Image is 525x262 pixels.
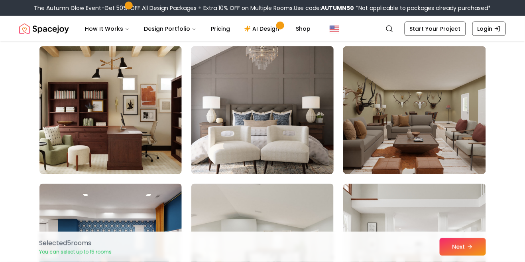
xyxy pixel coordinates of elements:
div: The Autumn Glow Event-Get 50% OFF All Design Packages + Extra 10% OFF on Multiple Rooms. [34,4,491,12]
a: Spacejoy [19,21,69,37]
span: *Not applicable to packages already purchased* [354,4,491,12]
nav: Main [79,21,317,37]
img: United States [330,24,339,34]
a: Pricing [204,21,236,37]
span: Use code: [294,4,354,12]
p: Selected 5 room s [39,238,112,248]
a: Shop [289,21,317,37]
nav: Global [19,16,506,42]
img: Room room-4 [39,46,182,174]
button: Design Portfolio [138,21,203,37]
img: Room room-5 [188,43,337,177]
img: Room room-6 [343,46,486,174]
img: Spacejoy Logo [19,21,69,37]
button: How It Works [79,21,136,37]
a: Start Your Project [405,22,466,36]
a: AI Design [238,21,288,37]
button: Next [440,238,486,256]
a: Login [472,22,506,36]
p: You can select up to 15 rooms [39,249,112,255]
b: AUTUMN50 [321,4,354,12]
